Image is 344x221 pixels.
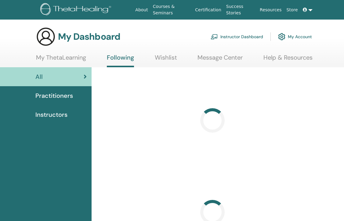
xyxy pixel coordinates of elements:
a: My ThetaLearning [36,54,86,66]
span: Instructors [35,110,67,119]
a: Following [107,54,134,67]
a: Resources [257,4,284,16]
h3: My Dashboard [58,31,120,42]
a: Help & Resources [263,54,313,66]
a: Certification [193,4,223,16]
img: logo.png [40,3,113,17]
a: Success Stories [224,1,257,19]
img: generic-user-icon.jpg [36,27,56,46]
a: About [133,4,150,16]
a: Wishlist [155,54,177,66]
a: Store [284,4,300,16]
a: My Account [278,30,312,43]
span: All [35,72,43,81]
a: Instructor Dashboard [211,30,263,43]
a: Courses & Seminars [150,1,193,19]
a: Message Center [197,54,243,66]
img: cog.svg [278,31,285,42]
img: chalkboard-teacher.svg [211,34,218,39]
span: Practitioners [35,91,73,100]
